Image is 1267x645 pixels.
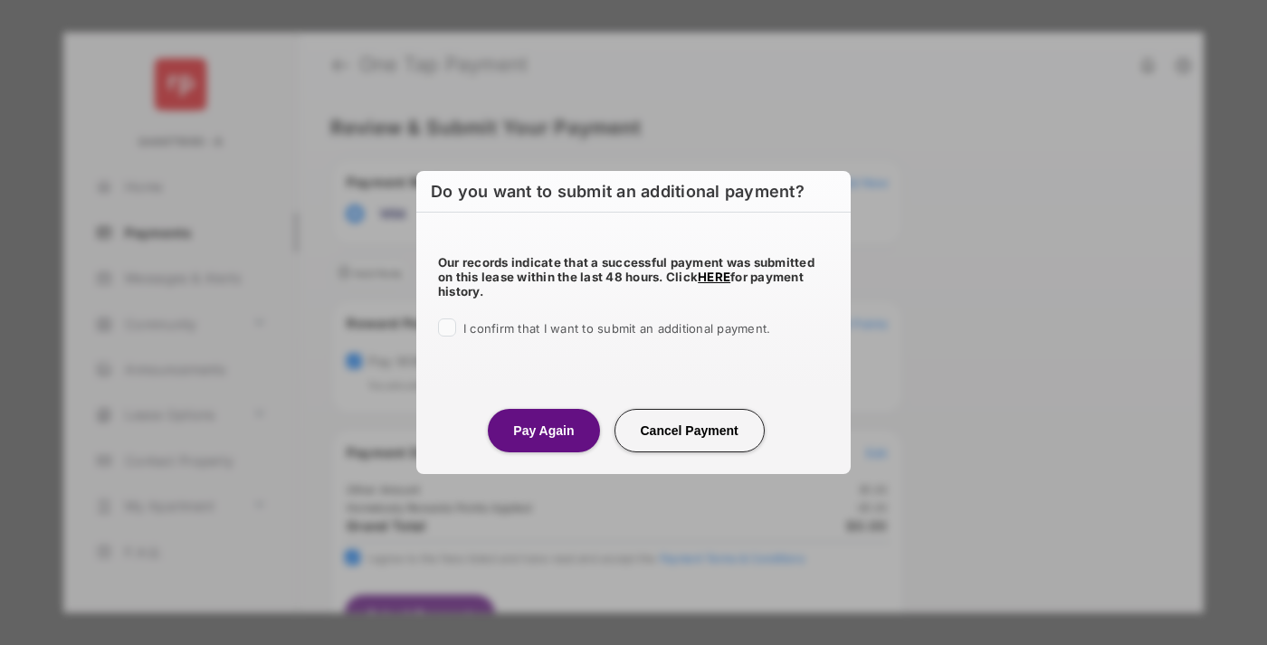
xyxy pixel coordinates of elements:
span: I confirm that I want to submit an additional payment. [463,321,770,336]
h6: Do you want to submit an additional payment? [416,171,851,213]
h5: Our records indicate that a successful payment was submitted on this lease within the last 48 hou... [438,255,829,299]
button: Cancel Payment [614,409,765,452]
button: Pay Again [488,409,599,452]
a: HERE [698,270,730,284]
